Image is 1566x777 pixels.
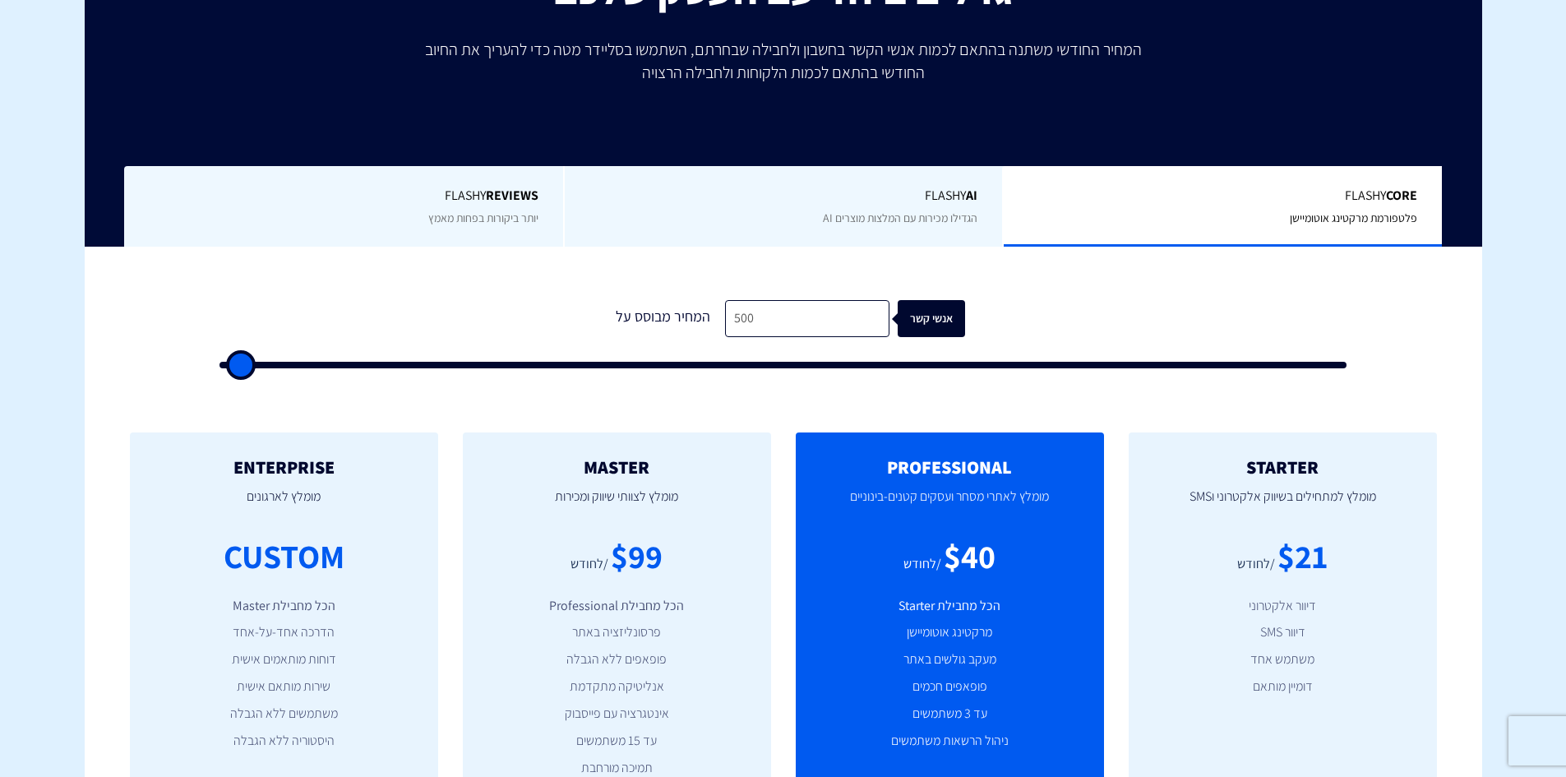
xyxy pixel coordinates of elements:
[823,210,977,225] span: הגדילו מכירות עם המלצות מוצרים AI
[589,187,978,206] span: Flashy
[1028,187,1417,206] span: Flashy
[155,678,413,696] li: שירות מותאם אישית
[820,623,1079,642] li: מרקטינג אוטומיישן
[1153,597,1412,616] li: דיוור אלקטרוני
[820,705,1079,724] li: עד 3 משתמשים
[820,457,1079,477] h2: PROFESSIONAL
[1153,623,1412,642] li: דיוור SMS
[155,477,413,533] p: מומלץ לארגונים
[487,597,746,616] li: הכל מחבילת Professional
[1153,650,1412,669] li: משתמש אחד
[602,300,725,337] div: המחיר מבוסס על
[1153,457,1412,477] h2: STARTER
[820,477,1079,533] p: מומלץ לאתרי מסחר ועסקים קטנים-בינוניים
[906,300,973,337] div: אנשי קשר
[487,705,746,724] li: אינטגרציה עם פייסבוק
[486,187,538,204] b: REVIEWS
[224,533,344,580] div: CUSTOM
[1153,477,1412,533] p: מומלץ למתחילים בשיווק אלקטרוני וSMS
[487,650,746,669] li: פופאפים ללא הגבלה
[820,597,1079,616] li: הכל מחבילת Starter
[820,678,1079,696] li: פופאפים חכמים
[155,732,413,751] li: היסטוריה ללא הגבלה
[155,457,413,477] h2: ENTERPRISE
[487,457,746,477] h2: MASTER
[944,533,995,580] div: $40
[149,187,538,206] span: Flashy
[487,623,746,642] li: פרסונליזציה באתר
[1386,187,1417,204] b: Core
[1237,555,1275,574] div: /לחודש
[966,187,977,204] b: AI
[487,477,746,533] p: מומלץ לצוותי שיווק ומכירות
[155,650,413,669] li: דוחות מותאמים אישית
[820,650,1079,669] li: מעקב גולשים באתר
[487,732,746,751] li: עד 15 משתמשים
[155,597,413,616] li: הכל מחבילת Master
[487,678,746,696] li: אנליטיקה מתקדמת
[1290,210,1417,225] span: פלטפורמת מרקטינג אוטומיישן
[155,623,413,642] li: הדרכה אחד-על-אחד
[428,210,538,225] span: יותר ביקורות בפחות מאמץ
[1153,678,1412,696] li: דומיין מותאם
[1277,533,1328,580] div: $21
[820,732,1079,751] li: ניהול הרשאות משתמשים
[611,533,663,580] div: $99
[571,555,608,574] div: /לחודש
[155,705,413,724] li: משתמשים ללא הגבלה
[903,555,941,574] div: /לחודש
[413,38,1153,84] p: המחיר החודשי משתנה בהתאם לכמות אנשי הקשר בחשבון ולחבילה שבחרתם, השתמשו בסליידר מטה כדי להעריך את ...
